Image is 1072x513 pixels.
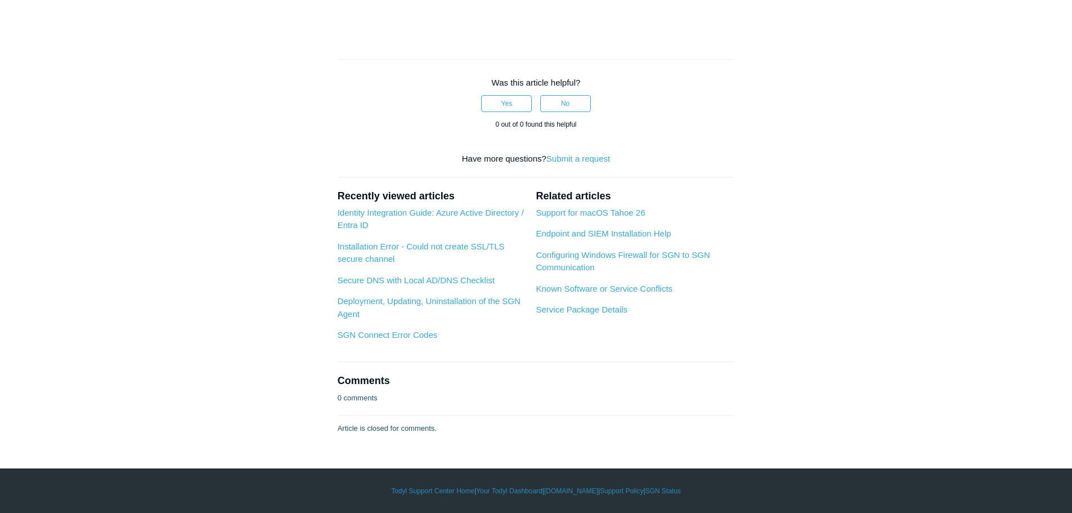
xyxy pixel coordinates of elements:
[391,486,474,496] a: Todyl Support Center Home
[536,284,672,293] a: Known Software or Service Conflicts
[338,296,521,319] a: Deployment, Updating, Uninstallation of the SGN Agent
[481,95,532,112] button: This article was helpful
[544,486,598,496] a: [DOMAIN_NAME]
[338,423,437,434] p: Article is closed for comments.
[540,95,591,112] button: This article was not helpful
[338,373,735,389] h2: Comments
[492,78,581,87] span: Was this article helpful?
[536,305,627,314] a: Service Package Details
[338,242,505,264] a: Installation Error - Could not create SSL/TLS secure channel
[536,208,645,217] a: Support for macOS Tahoe 26
[476,486,542,496] a: Your Todyl Dashboard
[536,229,671,238] a: Endpoint and SIEM Installation Help
[338,330,438,340] a: SGN Connect Error Codes
[536,250,710,273] a: Configuring Windows Firewall for SGN to SGN Communication
[338,392,378,404] p: 0 comments
[536,189,734,204] h2: Related articles
[338,208,524,230] a: Identity Integration Guide: Azure Active Directory / Entra ID
[495,121,576,128] span: 0 out of 0 found this helpful
[338,275,495,285] a: Secure DNS with Local AD/DNS Checklist
[338,153,735,166] div: Have more questions?
[600,486,643,496] a: Support Policy
[338,189,525,204] h2: Recently viewed articles
[645,486,681,496] a: SGN Status
[210,486,863,496] div: | | | |
[546,154,610,163] a: Submit a request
